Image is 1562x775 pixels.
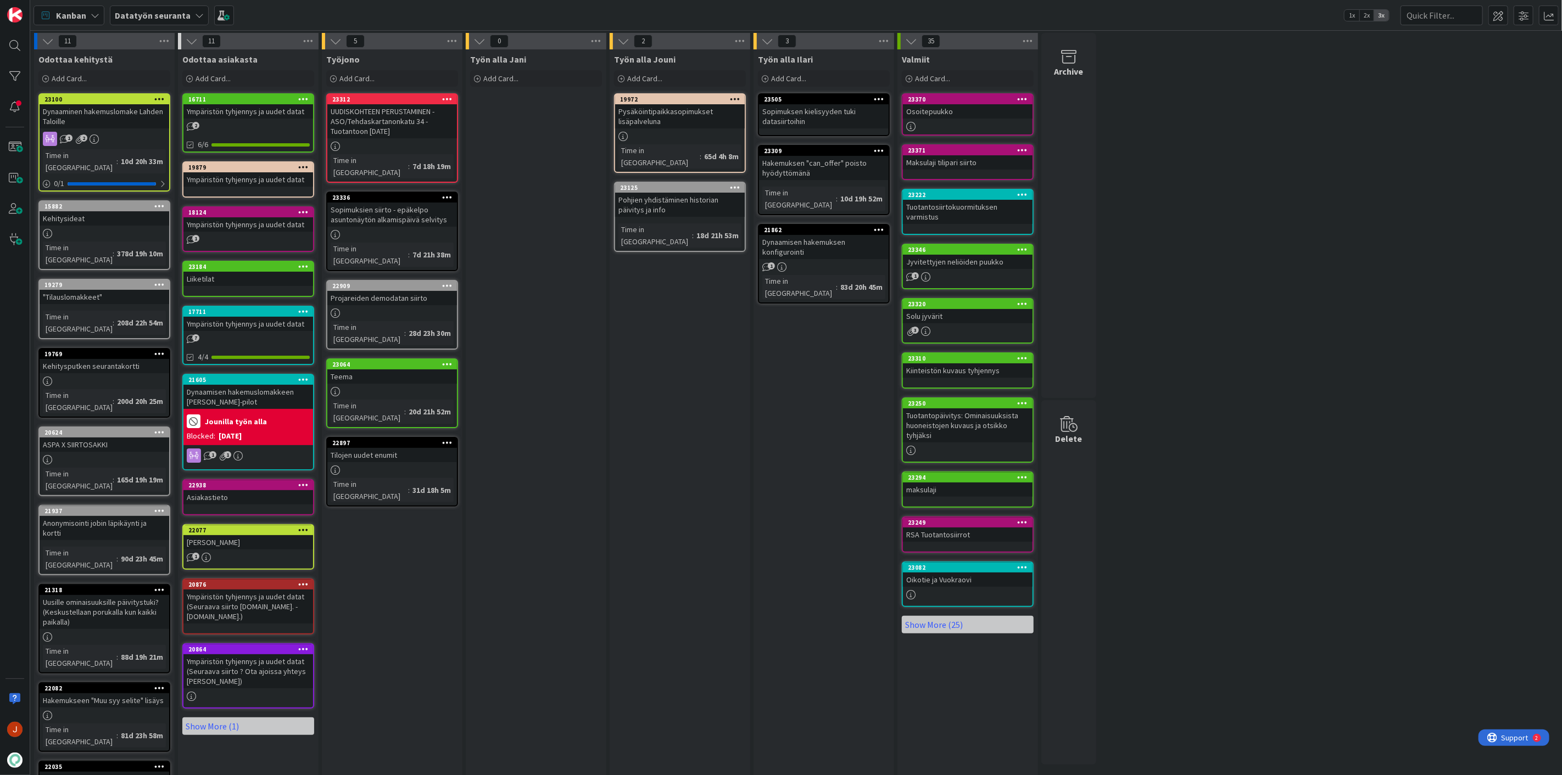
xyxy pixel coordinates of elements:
div: 18124 [183,207,313,217]
div: 22909 [327,281,457,291]
div: 19279 [40,280,169,290]
span: : [692,229,694,242]
div: 19972Pysäköintipaikkasopimukset lisäpalveluna [615,94,745,128]
div: Oikotie ja Vuokraovi [903,572,1033,587]
div: 20864Ympäristön tyhjennys ja uudet datat (Seuraava siirto ? Ota ajoissa yhteys [PERSON_NAME]) [183,644,313,688]
div: Time in [GEOGRAPHIC_DATA] [43,645,116,669]
a: 19879Ympäristön tyhjennys ja uudet datat [182,161,314,198]
a: 22082Hakemukseen "Muu syy selite" lisäysTime in [GEOGRAPHIC_DATA]:81d 23h 58m [38,682,170,752]
div: 21937 [40,506,169,516]
a: 18124Ympäristön tyhjennys ja uudet datat [182,206,314,252]
span: : [836,193,838,205]
span: Add Card... [339,74,375,83]
span: : [116,155,118,167]
div: Time in [GEOGRAPHIC_DATA] [43,547,116,571]
div: 83d 20h 45m [838,281,885,293]
span: Odottaa asiakasta [182,54,258,65]
div: 23125 [620,184,745,192]
div: 23082 [903,563,1033,572]
div: Dynaaminen hakemuslomake Lahden Taloille [40,104,169,128]
div: 17711 [188,308,313,316]
div: 7d 18h 19m [410,160,454,172]
div: 18124Ympäristön tyhjennys ja uudet datat [183,207,313,232]
div: 23294 [903,473,1033,482]
span: 0 / 1 [54,178,64,189]
div: 23082Oikotie ja Vuokraovi [903,563,1033,587]
span: 2x [1359,10,1374,21]
a: 23064TeemaTime in [GEOGRAPHIC_DATA]:20d 21h 52m [326,358,458,428]
span: : [408,160,410,172]
div: 23310 [908,355,1033,362]
div: 23505Sopimuksen kielisyyden tuki datasiirtoihin [759,94,889,128]
div: RSA Tuotantosiirrot [903,527,1033,542]
span: : [408,484,410,496]
span: : [836,281,838,293]
div: 23294maksulaji [903,473,1033,497]
div: Ympäristön tyhjennys ja uudet datat [183,317,313,331]
span: Kanban [56,9,86,22]
div: Time in [GEOGRAPHIC_DATA] [762,187,836,211]
div: 31d 18h 5m [410,484,454,496]
div: 23249 [908,519,1033,526]
div: Time in [GEOGRAPHIC_DATA] [618,223,692,248]
span: : [113,248,114,260]
a: 17711Ympäristön tyhjennys ja uudet datat4/4 [182,306,314,365]
div: 23310Kiinteistön kuvaus tyhjennys [903,353,1033,378]
div: 15882Kehitysideat [40,201,169,226]
span: 2 [192,122,199,129]
div: Jyvitettyjen neliöiden puukko [903,255,1033,269]
div: "Tilauslomakkeet" [40,290,169,304]
div: 23184 [188,263,313,271]
span: 1 [224,451,231,458]
div: 21862 [759,225,889,235]
div: 23312UUDISKOHTEEN PERUSTAMINEN - ASO/Tehdaskartanonkatu 34 - Tuotantoon [DATE] [327,94,457,138]
span: Työn alla Ilari [758,54,813,65]
a: 22897Tilojen uudet enumitTime in [GEOGRAPHIC_DATA]:31d 18h 5m [326,437,458,507]
div: 22082 [40,683,169,693]
div: Uusille ominaisuuksille päivitystuki? (Keskustellaan porukalla kun kaikki paikalla) [40,595,169,629]
span: 1 [768,262,775,269]
a: 19972Pysäköintipaikkasopimukset lisäpalvelunaTime in [GEOGRAPHIC_DATA]:65d 4h 8m [614,93,746,173]
span: : [404,406,406,418]
div: 18d 21h 53m [694,229,741,242]
div: 23100 [40,94,169,104]
span: 4/4 [198,351,208,363]
div: ASPA X SIIRTOSAKKI [40,437,169,452]
div: Time in [GEOGRAPHIC_DATA] [331,478,408,502]
span: : [408,249,410,261]
div: Anonymisointi jobin läpikäynti ja kortti [40,516,169,540]
div: Ympäristön tyhjennys ja uudet datat (Seuraava siirto [DOMAIN_NAME]. - [DOMAIN_NAME].) [183,589,313,624]
div: Tuotantopäivitys: Ominaisuuksista huoneistojen kuvaus ja otsikko tyhjäksi [903,408,1033,442]
span: Add Card... [483,74,518,83]
div: 23082 [908,564,1033,571]
div: Archive [1055,65,1084,78]
div: Time in [GEOGRAPHIC_DATA] [331,243,408,267]
div: Solu jyvärit [903,309,1033,323]
div: 23371 [903,145,1033,155]
span: Työn alla Jouni [614,54,676,65]
div: 21862 [764,226,889,234]
span: Työjono [326,54,360,65]
div: 15882 [40,201,169,211]
span: 1 [65,134,72,142]
div: 22082 [44,684,169,692]
a: 23100Dynaaminen hakemuslomake Lahden TaloilleTime in [GEOGRAPHIC_DATA]:10d 20h 33m0/1 [38,93,170,192]
div: 17711Ympäristön tyhjennys ja uudet datat [183,307,313,331]
div: 16711 [188,96,313,103]
div: 22077 [188,526,313,534]
a: 23336Sopimuksien siirto - epäkelpo asuntonäytön alkamispäivä selvitysTime in [GEOGRAPHIC_DATA]:7d... [326,192,458,271]
div: 21862Dynaamisen hakemuksen konfigurointi [759,225,889,259]
div: 378d 19h 10m [114,248,166,260]
div: Ympäristön tyhjennys ja uudet datat [183,217,313,232]
div: 21605 [183,375,313,385]
div: 23250 [908,400,1033,407]
a: 23184Liiketilat [182,261,314,297]
div: 23336 [332,194,457,201]
a: 23250Tuotantopäivitys: Ominaisuuksista huoneistojen kuvaus ja otsikko tyhjäksi [902,397,1034,463]
div: 23125Pohjien yhdistäminen historian päivitys ja info [615,183,745,217]
div: 19279 [44,281,169,289]
a: 22909Projareiden demodatan siirtoTime in [GEOGRAPHIC_DATA]:28d 23h 30m [326,280,458,350]
div: 19972 [620,96,745,103]
span: Odottaa kehitystä [38,54,113,65]
a: 19769Kehitysputken seurantakorttiTime in [GEOGRAPHIC_DATA]:200d 20h 25m [38,348,170,418]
